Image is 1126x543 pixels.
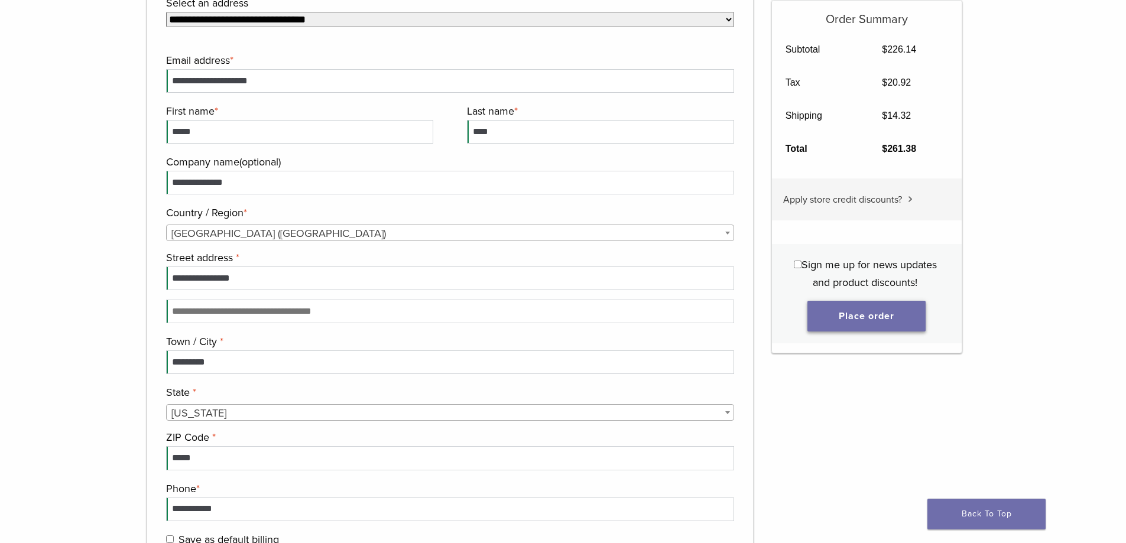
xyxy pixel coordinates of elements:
input: Save as default billing [166,535,174,543]
th: Tax [772,66,869,99]
img: caret.svg [908,196,913,202]
bdi: 226.14 [882,44,916,54]
input: Sign me up for news updates and product discounts! [794,261,801,268]
label: ZIP Code [166,428,732,446]
span: $ [882,77,887,87]
bdi: 14.32 [882,110,911,121]
th: Subtotal [772,33,869,66]
label: Last name [467,102,731,120]
label: Company name [166,153,732,171]
span: $ [882,110,887,121]
label: Email address [166,51,732,69]
label: State [166,383,732,401]
button: Place order [807,301,926,331]
span: State [166,404,735,421]
span: California [167,405,734,421]
span: Country / Region [166,225,735,241]
span: (optional) [239,155,281,168]
bdi: 261.38 [882,144,916,154]
label: Street address [166,249,732,266]
label: Town / City [166,333,732,350]
span: Sign me up for news updates and product discounts! [801,258,937,289]
th: Total [772,132,869,165]
span: $ [882,144,887,154]
h5: Order Summary [772,1,962,27]
label: Country / Region [166,204,732,222]
span: Apply store credit discounts? [783,194,902,206]
span: United States (US) [167,225,734,242]
label: First name [166,102,430,120]
a: Back To Top [927,499,1046,529]
bdi: 20.92 [882,77,911,87]
th: Shipping [772,99,869,132]
label: Phone [166,480,732,498]
span: $ [882,44,887,54]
